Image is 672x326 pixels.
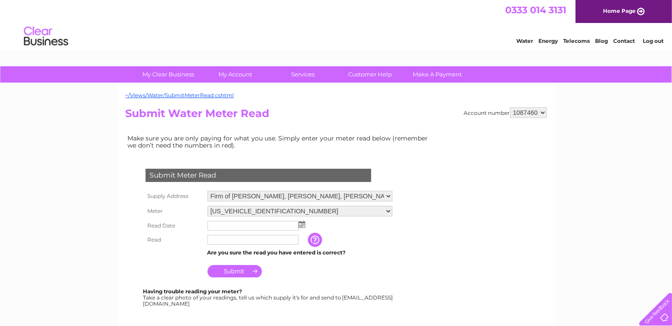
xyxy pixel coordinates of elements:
div: Submit Meter Read [146,169,371,182]
th: Read [143,233,205,247]
a: My Account [199,66,272,83]
th: Supply Address [143,189,205,204]
div: Take a clear photo of your readings, tell us which supply it's for and send to [EMAIL_ADDRESS][DO... [143,288,395,307]
input: Submit [207,265,262,277]
a: Customer Help [334,66,407,83]
td: Are you sure the read you have entered is correct? [205,247,395,258]
a: ~/Views/Water/SubmitMeterRead.cshtml [126,92,234,99]
th: Meter [143,204,205,219]
a: Log out [643,38,664,44]
div: Clear Business is a trading name of Verastar Limited (registered in [GEOGRAPHIC_DATA] No. 3667643... [127,5,545,43]
a: Water [516,38,533,44]
a: Services [266,66,339,83]
input: Information [308,233,324,247]
a: 0333 014 3131 [505,4,566,15]
a: My Clear Business [132,66,205,83]
div: Account number [464,107,547,118]
b: Having trouble reading your meter? [143,288,242,295]
a: Contact [613,38,635,44]
th: Read Date [143,219,205,233]
a: Telecoms [563,38,590,44]
img: logo.png [23,23,69,50]
td: Make sure you are only paying for what you use. Simply enter your meter read below (remember we d... [126,133,435,151]
h2: Submit Water Meter Read [126,107,547,124]
a: Make A Payment [401,66,474,83]
img: ... [299,221,305,228]
a: Blog [595,38,608,44]
a: Energy [538,38,558,44]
